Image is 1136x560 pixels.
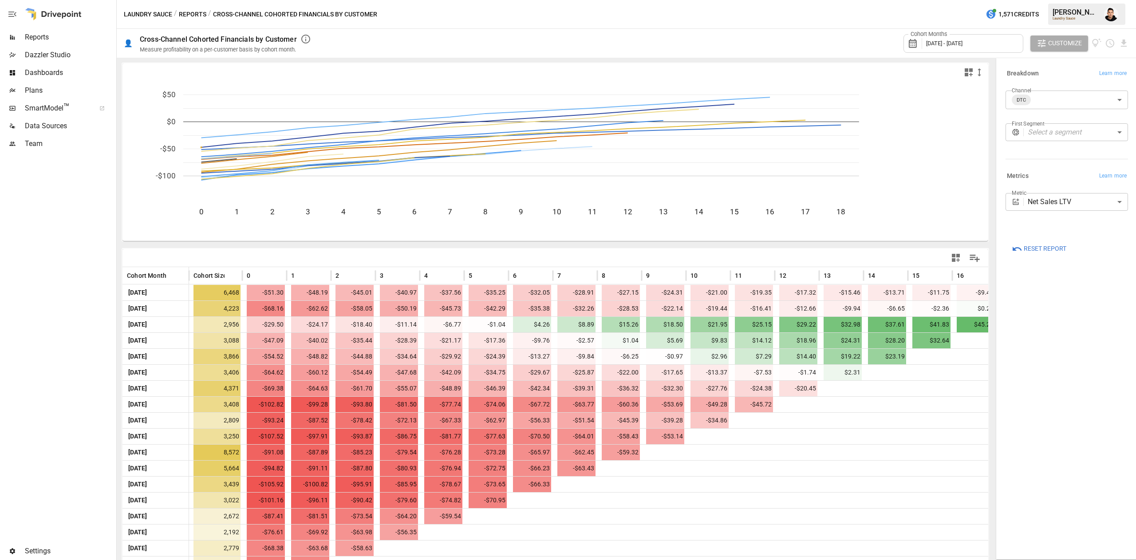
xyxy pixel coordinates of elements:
[424,477,462,492] span: -$78.67
[735,333,773,348] span: $14.12
[127,397,148,412] span: [DATE]
[824,333,862,348] span: $24.31
[25,121,114,131] span: Data Sources
[646,349,684,364] span: -$0.97
[469,461,507,476] span: -$72.75
[473,269,485,282] button: Sort
[179,9,206,20] button: Reports
[199,207,204,216] text: 0
[469,301,507,316] span: -$42.29
[1028,128,1081,136] em: Select a segment
[424,445,462,460] span: -$76.28
[25,138,114,149] span: Team
[957,285,995,300] span: -$9.45
[25,546,114,556] span: Settings
[247,429,285,444] span: -$107.52
[779,349,817,364] span: $14.40
[519,207,523,216] text: 9
[557,349,596,364] span: -$9.84
[291,285,329,300] span: -$48.19
[127,413,148,428] span: [DATE]
[513,365,551,380] span: -$29.67
[335,429,374,444] span: -$93.87
[513,477,551,492] span: -$66.33
[779,317,817,332] span: $29.22
[469,445,507,460] span: -$73.28
[247,381,285,396] span: -$69.38
[424,317,462,332] span: -$6.77
[193,301,241,316] span: 4,223
[787,269,800,282] button: Sort
[912,301,951,316] span: -$2.36
[779,381,817,396] span: -$20.45
[513,397,551,412] span: -$67.72
[469,381,507,396] span: -$46.39
[291,461,329,476] span: -$91.11
[296,269,308,282] button: Sort
[247,349,285,364] span: -$54.52
[1053,8,1099,16] div: [PERSON_NAME]
[25,67,114,78] span: Dashboards
[341,207,346,216] text: 4
[291,317,329,332] span: -$24.17
[424,381,462,396] span: -$48.89
[779,271,786,280] span: 12
[920,269,933,282] button: Sort
[193,477,241,492] span: 3,439
[957,301,995,316] span: $0.27
[380,461,418,476] span: -$80.93
[824,365,862,380] span: $2.31
[247,301,285,316] span: -$68.16
[247,461,285,476] span: -$94.82
[557,365,596,380] span: -$25.87
[469,349,507,364] span: -$24.39
[247,365,285,380] span: -$64.62
[557,285,596,300] span: -$28.91
[25,50,114,60] span: Dazzler Studio
[602,333,640,348] span: $1.04
[602,317,640,332] span: $15.26
[340,269,352,282] button: Sort
[646,381,684,396] span: -$32.30
[602,285,640,300] span: -$27.15
[912,317,951,332] span: $41.83
[557,333,596,348] span: -$2.57
[247,445,285,460] span: -$91.08
[469,477,507,492] span: -$73.65
[735,365,773,380] span: -$7.53
[690,349,729,364] span: $2.96
[957,271,964,280] span: 16
[513,301,551,316] span: -$35.38
[380,413,418,428] span: -$72.13
[127,381,148,396] span: [DATE]
[602,429,640,444] span: -$58.43
[247,413,285,428] span: -$93.24
[912,333,951,348] span: $32.64
[335,349,374,364] span: -$44.88
[998,9,1039,20] span: 1,571 Credits
[513,461,551,476] span: -$66.23
[193,333,241,348] span: 3,088
[651,269,663,282] button: Sort
[824,349,862,364] span: $19.22
[335,397,374,412] span: -$93.80
[235,207,239,216] text: 1
[291,349,329,364] span: -$48.82
[377,207,381,216] text: 5
[957,317,995,332] span: $45.24
[646,397,684,412] span: -$53.69
[469,429,507,444] span: -$77.63
[122,81,975,241] div: A chart.
[623,207,632,216] text: 12
[127,349,148,364] span: [DATE]
[424,285,462,300] span: -$37.56
[836,207,845,216] text: 18
[193,429,241,444] span: 3,250
[557,397,596,412] span: -$63.77
[193,317,241,332] span: 2,956
[690,381,729,396] span: -$27.76
[832,269,844,282] button: Sort
[1119,38,1129,48] button: Download report
[127,271,166,280] span: Cohort Month
[735,381,773,396] span: -$24.38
